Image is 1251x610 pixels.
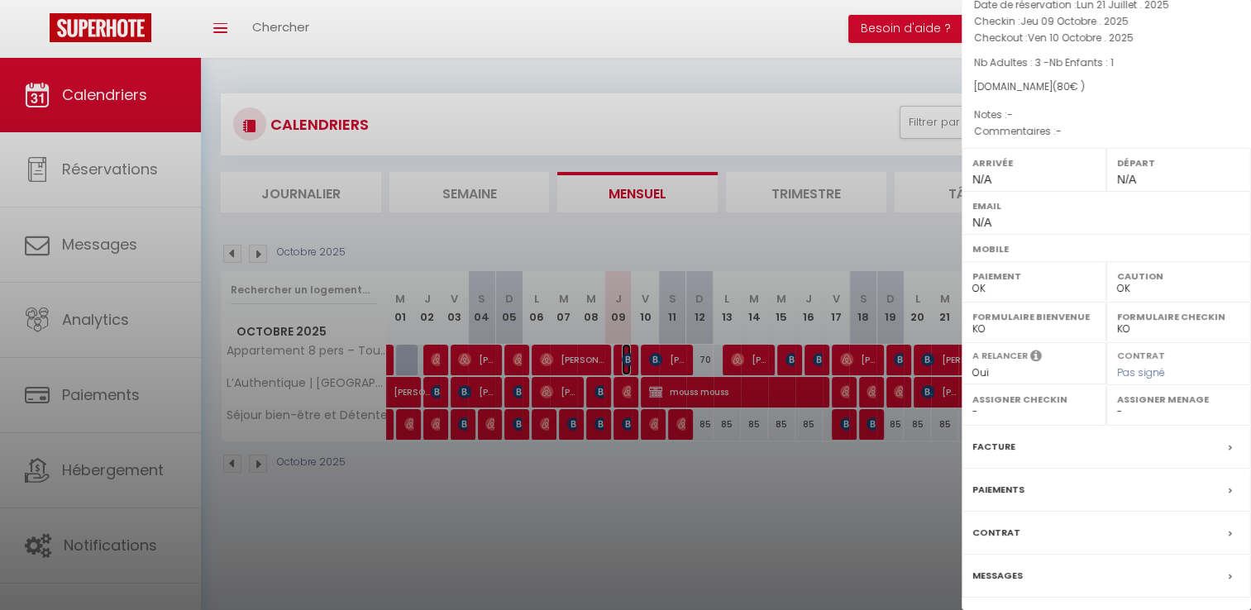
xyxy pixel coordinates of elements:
label: Mobile [972,241,1240,257]
span: Jeu 09 Octobre . 2025 [1020,14,1129,28]
label: Email [972,198,1240,214]
span: Nb Enfants : 1 [1049,55,1114,69]
span: N/A [972,216,991,229]
label: Arrivée [972,155,1096,171]
span: N/A [1117,173,1136,186]
span: Ven 10 Octobre . 2025 [1028,31,1134,45]
label: Paiement [972,268,1096,284]
p: Checkout : [974,30,1239,46]
label: Messages [972,567,1023,584]
label: Formulaire Bienvenue [972,308,1096,325]
span: Pas signé [1117,365,1165,379]
div: [DOMAIN_NAME] [974,79,1239,95]
label: Départ [1117,155,1240,171]
label: Paiements [972,481,1024,498]
label: Contrat [972,524,1020,541]
span: Nb Adultes : 3 - [974,55,1114,69]
p: Notes : [974,107,1239,123]
i: Sélectionner OUI si vous souhaiter envoyer les séquences de messages post-checkout [1030,349,1042,367]
p: Commentaires : [974,123,1239,140]
span: 80 [1057,79,1070,93]
label: Formulaire Checkin [1117,308,1240,325]
label: A relancer [972,349,1028,363]
label: Assigner Menage [1117,391,1240,407]
label: Contrat [1117,349,1165,360]
span: N/A [972,173,991,186]
span: ( € ) [1053,79,1085,93]
span: - [1007,107,1013,122]
span: - [1056,124,1062,138]
p: Checkin : [974,13,1239,30]
label: Facture [972,438,1015,455]
label: Assigner Checkin [972,391,1096,407]
label: Caution [1117,268,1240,284]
